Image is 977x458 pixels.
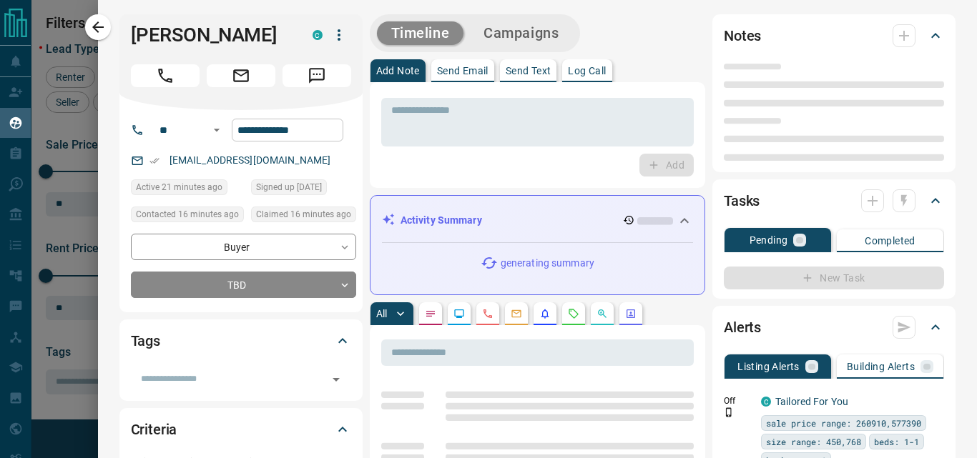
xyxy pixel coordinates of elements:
[326,369,346,389] button: Open
[568,66,606,76] p: Log Call
[724,407,734,417] svg: Push Notification Only
[313,30,323,40] div: condos.ca
[568,308,579,319] svg: Requests
[469,21,573,45] button: Campaigns
[501,256,594,271] p: generating summary
[283,64,351,87] span: Message
[131,64,200,87] span: Call
[131,234,356,260] div: Buyer
[724,189,760,212] h2: Tasks
[131,24,291,46] h1: [PERSON_NAME]
[131,412,351,447] div: Criteria
[376,66,420,76] p: Add Note
[377,21,464,45] button: Timeline
[131,179,244,199] div: Mon Aug 18 2025
[382,207,693,234] div: Activity Summary
[131,329,160,352] h2: Tags
[131,206,244,226] div: Mon Aug 18 2025
[511,308,522,319] svg: Emails
[847,362,915,372] p: Building Alerts
[625,308,637,319] svg: Agent Actions
[596,308,608,319] svg: Opportunities
[750,235,788,245] p: Pending
[766,416,921,430] span: sale price range: 260910,577390
[256,207,351,221] span: Claimed 16 minutes ago
[376,309,388,319] p: All
[724,316,761,339] h2: Alerts
[131,324,351,358] div: Tags
[208,121,225,139] button: Open
[724,19,944,53] div: Notes
[737,362,800,372] p: Listing Alerts
[131,272,356,298] div: TBD
[865,236,915,246] p: Completed
[539,308,551,319] svg: Listing Alerts
[437,66,488,76] p: Send Email
[207,64,275,87] span: Email
[724,310,944,344] div: Alerts
[251,179,356,199] div: Tue Mar 11 2025
[724,184,944,218] div: Tasks
[425,308,436,319] svg: Notes
[170,154,331,166] a: [EMAIL_ADDRESS][DOMAIN_NAME]
[131,418,177,441] h2: Criteria
[136,180,222,194] span: Active 21 minutes ago
[766,434,861,449] span: size range: 450,768
[724,24,761,47] h2: Notes
[724,394,752,407] p: Off
[251,206,356,226] div: Mon Aug 18 2025
[453,308,465,319] svg: Lead Browsing Activity
[401,213,482,228] p: Activity Summary
[506,66,551,76] p: Send Text
[775,396,848,407] a: Tailored For You
[482,308,494,319] svg: Calls
[149,156,159,166] svg: Email Verified
[874,434,919,449] span: beds: 1-1
[761,397,771,407] div: condos.ca
[136,207,239,221] span: Contacted 16 minutes ago
[256,180,322,194] span: Signed up [DATE]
